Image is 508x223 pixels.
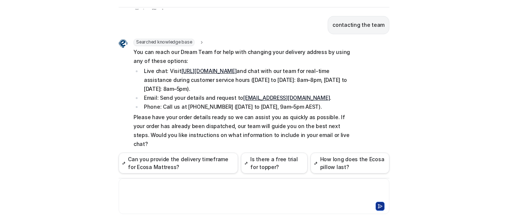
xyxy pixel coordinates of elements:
span: Searched knowledge base [134,39,194,46]
li: Live chat: Visit and chat with our team for real-time assistance during customer service hours ([... [142,67,351,93]
li: Phone: Call us at [PHONE_NUMBER] ([DATE] to [DATE], 9am–5pm AEST). [142,102,351,111]
p: You can reach our Dream Team for help with changing your delivery address by using any of these o... [134,48,351,66]
button: How long does the Ecosa pillow last? [311,153,389,173]
button: Is there a free trial for topper? [241,153,308,173]
p: contacting the team [332,20,385,29]
li: Email: Send your details and request to . [142,93,351,102]
a: [EMAIL_ADDRESS][DOMAIN_NAME] [243,95,330,101]
img: Widget [119,39,128,48]
button: Can you provide the delivery timeframe for Ecosa Mattress? [119,153,238,173]
a: [URL][DOMAIN_NAME] [181,68,237,74]
p: Please have your order details ready so we can assist you as quickly as possible. If your order h... [134,113,351,149]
